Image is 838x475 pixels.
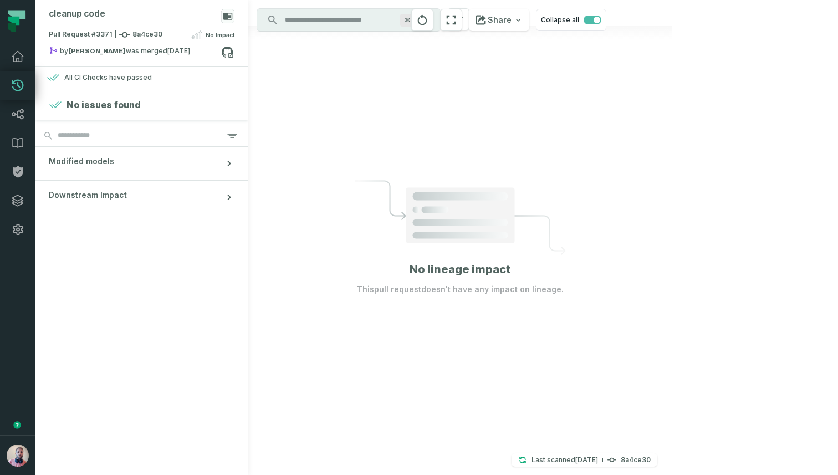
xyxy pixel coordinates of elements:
[536,9,606,31] button: Collapse all
[532,454,598,466] p: Last scanned
[7,445,29,467] img: avatar of Idan Shabi
[67,98,141,111] h4: No issues found
[512,453,657,467] button: Last scanned[DATE] 11:55:16 AM8a4ce30
[49,9,105,19] div: cleanup code
[35,147,248,180] button: Modified models
[49,190,127,201] span: Downstream Impact
[167,47,190,55] relative-time: Sep 30, 2025, 9:38 AM GMT+3
[357,284,564,295] p: This pull request doesn't have any impact on lineage.
[400,14,415,27] span: Press ⌘ + K to focus the search bar
[575,456,598,464] relative-time: Sep 30, 2025, 11:55 AM GMT+3
[68,48,126,54] strong: Rivka Spiegel (rivkaspiegel79)
[621,457,651,463] h4: 8a4ce30
[35,181,248,214] button: Downstream Impact
[12,420,22,430] div: Tooltip anchor
[49,29,162,40] span: Pull Request #3371 8a4ce30
[64,73,152,82] div: All CI Checks have passed
[49,156,114,167] span: Modified models
[49,46,221,59] div: by was merged
[410,262,510,277] h1: No lineage impact
[469,9,529,31] button: Share
[206,30,234,39] span: No Impact
[220,45,234,59] a: View on github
